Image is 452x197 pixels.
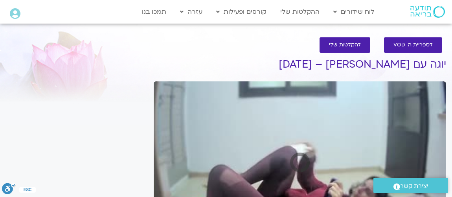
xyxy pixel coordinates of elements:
[329,4,378,19] a: לוח שידורים
[154,59,446,70] h1: יוגה עם [PERSON_NAME] – [DATE]
[384,37,442,53] a: לספריית ה-VOD
[410,6,445,18] img: תודעה בריאה
[320,37,370,53] a: להקלטות שלי
[176,4,206,19] a: עזרה
[373,178,448,193] a: יצירת קשר
[393,42,433,48] span: לספריית ה-VOD
[400,181,428,191] span: יצירת קשר
[276,4,323,19] a: ההקלטות שלי
[329,42,361,48] span: להקלטות שלי
[212,4,270,19] a: קורסים ופעילות
[138,4,170,19] a: תמכו בנו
